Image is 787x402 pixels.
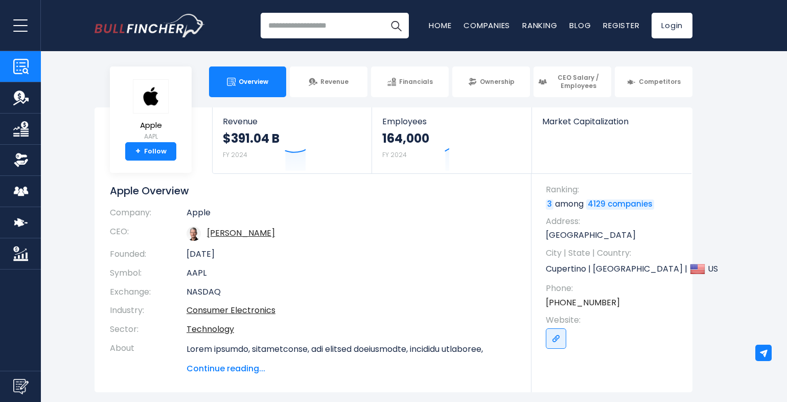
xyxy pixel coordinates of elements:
span: Overview [239,78,268,86]
span: Continue reading... [187,363,516,375]
a: Revenue $391.04 B FY 2024 [213,107,372,173]
a: Overview [209,66,287,97]
p: [GEOGRAPHIC_DATA] [546,230,682,241]
span: Address: [546,216,682,227]
a: Blog [569,20,591,31]
span: Employees [382,117,521,126]
h1: Apple Overview [110,184,516,197]
span: Competitors [639,78,681,86]
th: CEO: [110,222,187,245]
span: City | State | Country: [546,248,682,259]
strong: $391.04 B [223,130,280,146]
th: Industry: [110,301,187,320]
button: Search [383,13,409,38]
span: Apple [133,121,169,130]
span: Revenue [223,117,361,126]
small: FY 2024 [382,150,407,159]
a: Revenue [290,66,367,97]
a: Register [603,20,639,31]
img: tim-cook.jpg [187,227,201,241]
a: Competitors [615,66,692,97]
td: NASDAQ [187,283,516,302]
a: Employees 164,000 FY 2024 [372,107,531,173]
a: ceo [207,227,275,239]
td: Apple [187,208,516,222]
span: Website: [546,315,682,326]
a: CEO Salary / Employees [534,66,611,97]
p: Cupertino | [GEOGRAPHIC_DATA] | US [546,261,682,277]
td: AAPL [187,264,516,283]
span: Revenue [320,78,349,86]
th: About [110,339,187,375]
p: among [546,198,682,210]
a: Ranking [522,20,557,31]
a: Technology [187,323,234,335]
span: CEO Salary / Employees [550,74,607,90]
th: Sector: [110,320,187,339]
strong: + [135,147,141,156]
th: Symbol: [110,264,187,283]
span: Financials [399,78,433,86]
th: Founded: [110,245,187,264]
a: 4129 companies [586,199,654,210]
small: FY 2024 [223,150,247,159]
a: Apple AAPL [132,79,169,143]
a: Home [429,20,451,31]
a: Login [652,13,692,38]
a: 3 [546,199,553,210]
a: [PHONE_NUMBER] [546,297,620,308]
a: Consumer Electronics [187,304,275,316]
th: Exchange: [110,283,187,302]
span: Ranking: [546,184,682,195]
a: Ownership [452,66,530,97]
img: Bullfincher logo [95,14,205,37]
small: AAPL [133,132,169,141]
a: Market Capitalization [532,107,691,144]
span: Ownership [480,78,515,86]
span: Market Capitalization [542,117,681,126]
strong: 164,000 [382,130,429,146]
td: [DATE] [187,245,516,264]
a: +Follow [125,142,176,161]
img: Ownership [13,152,29,168]
span: Phone: [546,283,682,294]
a: Companies [464,20,510,31]
a: Financials [371,66,449,97]
th: Company: [110,208,187,222]
a: Go to homepage [95,14,204,37]
a: Go to link [546,328,566,349]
